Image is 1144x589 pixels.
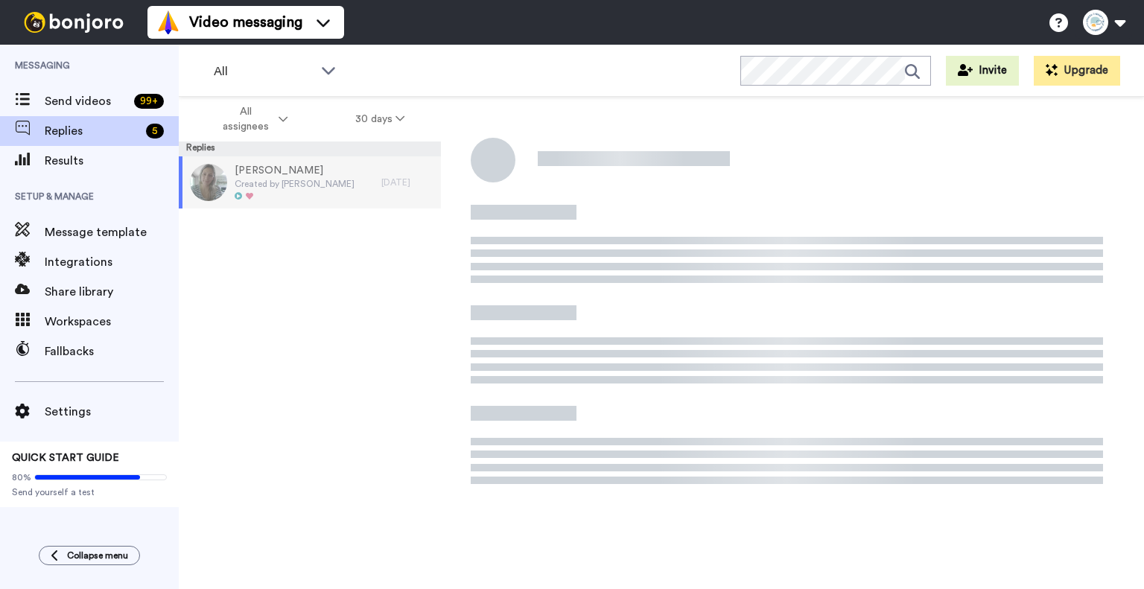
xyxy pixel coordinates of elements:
[12,453,119,463] span: QUICK START GUIDE
[1034,56,1120,86] button: Upgrade
[45,283,179,301] span: Share library
[946,56,1019,86] button: Invite
[39,546,140,565] button: Collapse menu
[190,164,227,201] img: 1b99856f-9be3-43ad-9fdf-2bf9eeb90ca5-thumb.jpg
[146,124,164,139] div: 5
[45,343,179,360] span: Fallbacks
[381,176,433,188] div: [DATE]
[12,471,31,483] span: 80%
[182,98,322,140] button: All assignees
[156,10,180,34] img: vm-color.svg
[45,253,179,271] span: Integrations
[235,163,355,178] span: [PERSON_NAME]
[18,12,130,33] img: bj-logo-header-white.svg
[215,104,276,134] span: All assignees
[179,141,441,156] div: Replies
[235,178,355,190] span: Created by [PERSON_NAME]
[45,152,179,170] span: Results
[189,12,302,33] span: Video messaging
[45,403,179,421] span: Settings
[322,106,439,133] button: 30 days
[179,156,441,208] a: [PERSON_NAME]Created by [PERSON_NAME][DATE]
[45,92,128,110] span: Send videos
[45,313,179,331] span: Workspaces
[67,550,128,561] span: Collapse menu
[214,63,314,80] span: All
[134,94,164,109] div: 99 +
[45,223,179,241] span: Message template
[12,486,167,498] span: Send yourself a test
[45,122,140,140] span: Replies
